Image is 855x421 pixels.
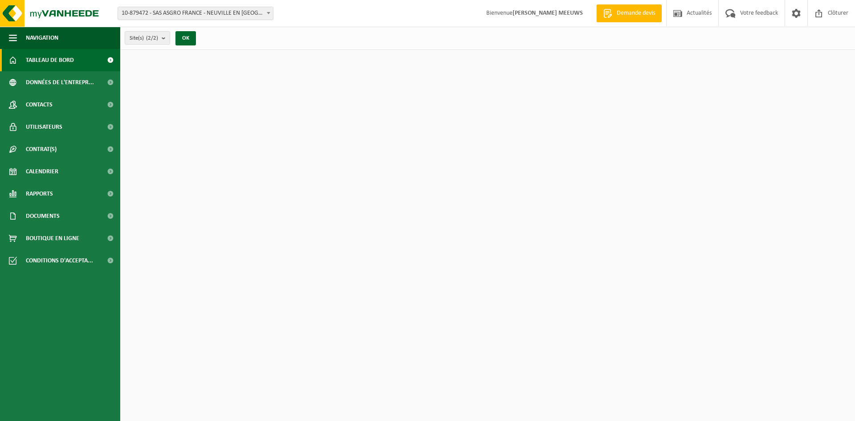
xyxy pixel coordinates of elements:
span: Documents [26,205,60,227]
count: (2/2) [146,35,158,41]
span: Tableau de bord [26,49,74,71]
strong: [PERSON_NAME] MEEUWS [513,10,583,16]
span: Rapports [26,183,53,205]
span: Calendrier [26,160,58,183]
button: OK [175,31,196,45]
a: Demande devis [596,4,662,22]
span: Boutique en ligne [26,227,79,249]
span: Données de l'entrepr... [26,71,94,94]
span: Conditions d'accepta... [26,249,93,272]
span: 10-879472 - SAS ASGRO FRANCE - NEUVILLE EN FERRAIN [118,7,273,20]
span: Utilisateurs [26,116,62,138]
span: Navigation [26,27,58,49]
span: Contrat(s) [26,138,57,160]
span: Demande devis [615,9,657,18]
button: Site(s)(2/2) [125,31,170,45]
span: Contacts [26,94,53,116]
span: Site(s) [130,32,158,45]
